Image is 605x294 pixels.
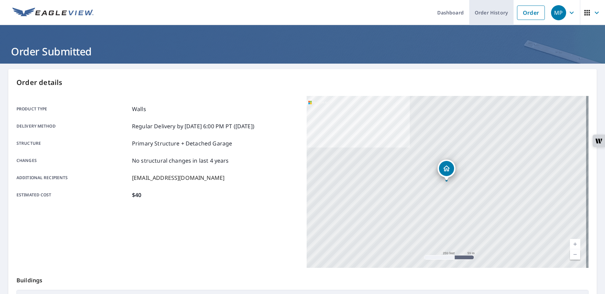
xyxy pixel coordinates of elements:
[16,139,129,148] p: Structure
[16,268,588,290] p: Buildings
[8,44,597,58] h1: Order Submitted
[16,105,129,113] p: Product type
[551,5,566,20] div: MP
[12,8,93,18] img: EV Logo
[570,249,580,260] a: Current Level 17, Zoom Out
[16,174,129,182] p: Additional recipients
[438,160,455,181] div: Dropped pin, building 1, Residential property, 409 S Prairie Ave Mundelein, IL 60060
[132,174,224,182] p: [EMAIL_ADDRESS][DOMAIN_NAME]
[132,191,141,199] p: $40
[132,122,254,130] p: Regular Delivery by [DATE] 6:00 PM PT ([DATE])
[16,191,129,199] p: Estimated cost
[570,239,580,249] a: Current Level 17, Zoom In
[132,139,232,148] p: Primary Structure + Detached Garage
[517,6,545,20] a: Order
[16,77,588,88] p: Order details
[132,156,229,165] p: No structural changes in last 4 years
[16,122,129,130] p: Delivery method
[16,156,129,165] p: Changes
[132,105,146,113] p: Walls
